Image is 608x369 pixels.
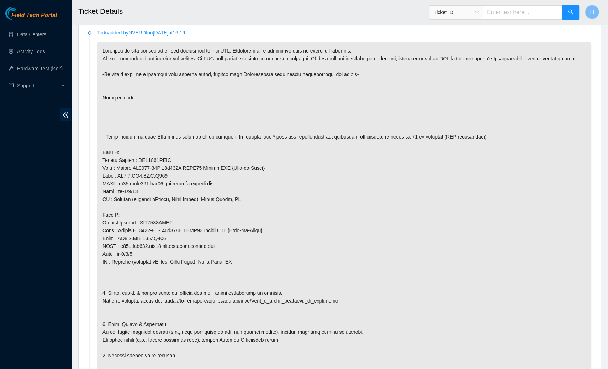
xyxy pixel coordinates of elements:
a: Data Centers [17,32,46,37]
span: Ticket ID [434,7,479,18]
p: Todo added by NVERDI on [DATE] at 16:19 [97,29,591,37]
span: Field Tech Portal [11,12,57,19]
button: H [585,5,599,19]
a: Akamai TechnologiesField Tech Portal [5,13,57,22]
span: search [568,9,573,16]
span: double-left [60,108,71,121]
a: Activity Logs [17,49,45,54]
span: read [9,83,14,88]
img: Akamai Technologies [5,7,36,20]
input: Enter text here... [483,5,562,20]
a: Hardware Test (isok) [17,66,63,71]
span: Support [17,78,59,93]
span: H [590,8,594,17]
button: search [562,5,579,20]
